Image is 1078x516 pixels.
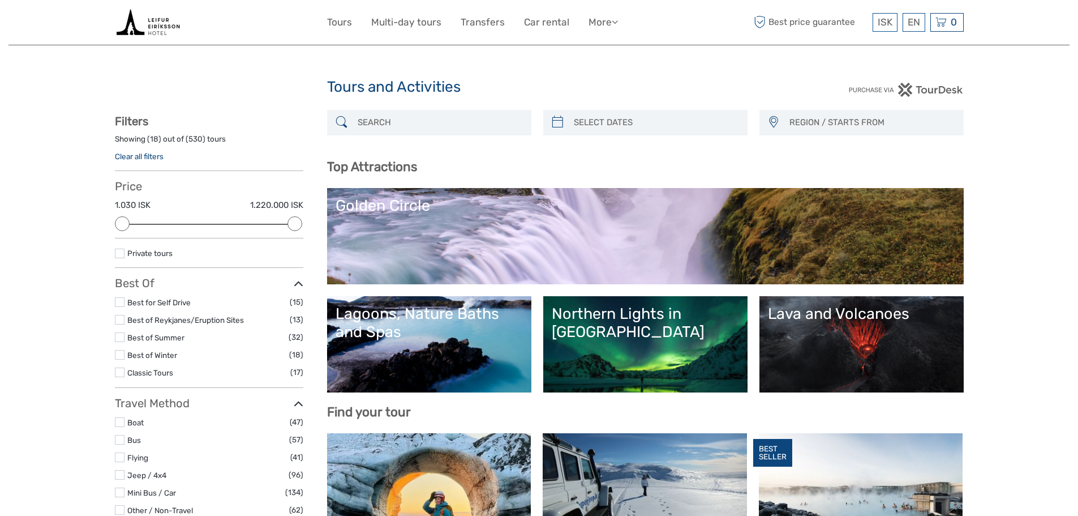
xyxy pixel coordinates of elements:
[127,453,148,462] a: Flying
[336,197,955,215] div: Golden Circle
[115,180,303,193] h3: Price
[289,348,303,361] span: (18)
[290,313,303,326] span: (13)
[336,197,955,276] a: Golden Circle
[127,298,191,307] a: Best for Self Drive
[327,14,352,31] a: Tours
[290,296,303,309] span: (15)
[589,14,618,31] a: More
[327,78,751,96] h1: Tours and Activities
[290,366,303,379] span: (17)
[115,152,164,161] a: Clear all filters
[130,18,144,31] button: Open LiveChat chat widget
[327,404,411,420] b: Find your tour
[250,199,303,211] label: 1.220.000 ISK
[336,305,523,342] div: Lagoons, Nature Baths and Spas
[949,16,959,28] span: 0
[127,333,184,342] a: Best of Summer
[127,418,144,427] a: Boat
[784,113,958,132] button: REGION / STARTS FROM
[848,83,963,97] img: PurchaseViaTourDesk.png
[289,331,303,344] span: (32)
[903,13,925,32] div: EN
[327,159,417,174] b: Top Attractions
[188,134,203,144] label: 530
[753,439,792,467] div: BEST SELLER
[127,488,176,497] a: Mini Bus / Car
[768,305,955,384] a: Lava and Volcanoes
[336,305,523,384] a: Lagoons, Nature Baths and Spas
[552,305,739,384] a: Northern Lights in [GEOGRAPHIC_DATA]
[569,113,742,133] input: SELECT DATES
[127,471,166,480] a: Jeep / 4x4
[115,396,303,410] h3: Travel Method
[371,14,441,31] a: Multi-day tours
[127,315,244,325] a: Best of Reykjanes/Eruption Sites
[115,134,303,151] div: Showing ( ) out of ( ) tours
[16,20,128,29] p: We're away right now. Please check back later!
[768,305,955,323] div: Lava and Volcanoes
[289,433,303,446] span: (57)
[115,199,151,211] label: 1.030 ISK
[290,451,303,464] span: (41)
[751,13,870,32] span: Best price guarantee
[461,14,505,31] a: Transfers
[289,468,303,481] span: (96)
[127,368,173,377] a: Classic Tours
[552,305,739,342] div: Northern Lights in [GEOGRAPHIC_DATA]
[115,8,181,36] img: Book tours and activities with live availability from the tour operators in Iceland that we have ...
[115,114,148,128] strong: Filters
[524,14,569,31] a: Car rental
[353,113,526,133] input: SEARCH
[115,276,303,290] h3: Best Of
[150,134,158,144] label: 18
[878,16,892,28] span: ISK
[290,416,303,429] span: (47)
[285,486,303,499] span: (134)
[127,249,173,258] a: Private tours
[127,351,177,360] a: Best of Winter
[127,436,141,445] a: Bus
[127,506,193,515] a: Other / Non-Travel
